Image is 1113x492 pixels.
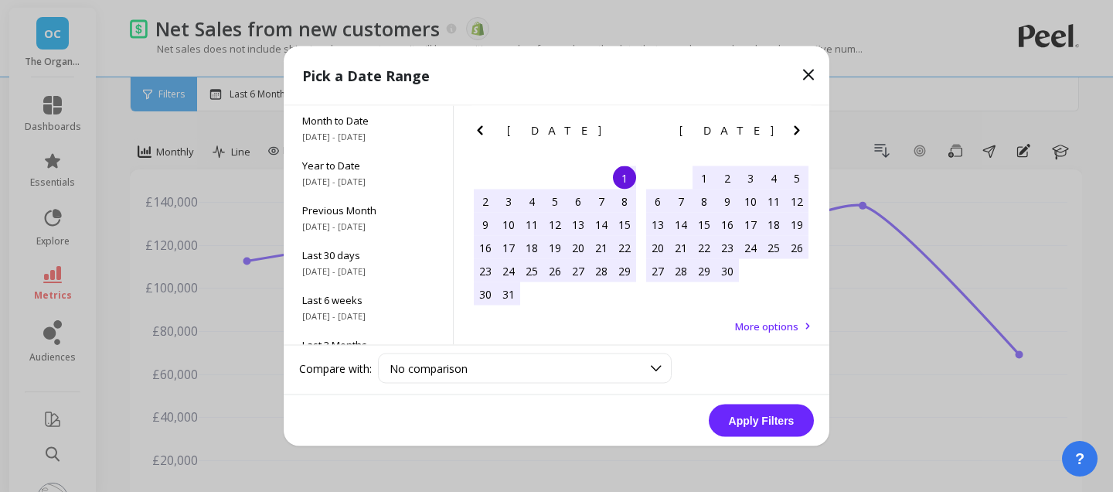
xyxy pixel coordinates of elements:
[567,190,590,213] div: Choose Thursday, March 6th, 2025
[739,166,762,190] div: Choose Thursday, April 3rd, 2025
[762,190,785,213] div: Choose Friday, April 11th, 2025
[693,166,716,190] div: Choose Tuesday, April 1st, 2025
[693,259,716,282] div: Choose Tuesday, April 29th, 2025
[739,236,762,259] div: Choose Thursday, April 24th, 2025
[497,236,520,259] div: Choose Monday, March 17th, 2025
[302,293,434,307] span: Last 6 weeks
[567,213,590,236] div: Choose Thursday, March 13th, 2025
[646,259,669,282] div: Choose Sunday, April 27th, 2025
[497,213,520,236] div: Choose Monday, March 10th, 2025
[507,125,604,137] span: [DATE]
[299,360,372,376] label: Compare with:
[1062,441,1098,477] button: ?
[497,282,520,306] div: Choose Monday, March 31st, 2025
[716,259,739,282] div: Choose Wednesday, April 30th, 2025
[716,213,739,236] div: Choose Wednesday, April 16th, 2025
[693,213,716,236] div: Choose Tuesday, April 15th, 2025
[543,213,567,236] div: Choose Wednesday, March 12th, 2025
[646,213,669,236] div: Choose Sunday, April 13th, 2025
[669,259,693,282] div: Choose Monday, April 28th, 2025
[590,236,613,259] div: Choose Friday, March 21st, 2025
[613,259,636,282] div: Choose Saturday, March 29th, 2025
[785,236,808,259] div: Choose Saturday, April 26th, 2025
[497,190,520,213] div: Choose Monday, March 3rd, 2025
[302,114,434,128] span: Month to Date
[785,213,808,236] div: Choose Saturday, April 19th, 2025
[590,213,613,236] div: Choose Friday, March 14th, 2025
[302,203,434,217] span: Previous Month
[785,166,808,190] div: Choose Saturday, April 5th, 2025
[302,220,434,233] span: [DATE] - [DATE]
[520,190,543,213] div: Choose Tuesday, March 4th, 2025
[474,213,497,236] div: Choose Sunday, March 9th, 2025
[739,190,762,213] div: Choose Thursday, April 10th, 2025
[693,190,716,213] div: Choose Tuesday, April 8th, 2025
[735,319,798,333] span: More options
[762,213,785,236] div: Choose Friday, April 18th, 2025
[646,166,808,282] div: month 2025-04
[302,265,434,278] span: [DATE] - [DATE]
[590,190,613,213] div: Choose Friday, March 7th, 2025
[474,259,497,282] div: Choose Sunday, March 23rd, 2025
[474,190,497,213] div: Choose Sunday, March 2nd, 2025
[590,259,613,282] div: Choose Friday, March 28th, 2025
[716,236,739,259] div: Choose Wednesday, April 23rd, 2025
[762,166,785,190] div: Choose Friday, April 4th, 2025
[474,166,636,306] div: month 2025-03
[788,121,812,146] button: Next Month
[669,190,693,213] div: Choose Monday, April 7th, 2025
[520,236,543,259] div: Choose Tuesday, March 18th, 2025
[613,236,636,259] div: Choose Saturday, March 22nd, 2025
[679,125,776,137] span: [DATE]
[302,248,434,262] span: Last 30 days
[785,190,808,213] div: Choose Saturday, April 12th, 2025
[497,259,520,282] div: Choose Monday, March 24th, 2025
[520,259,543,282] div: Choose Tuesday, March 25th, 2025
[474,236,497,259] div: Choose Sunday, March 16th, 2025
[567,236,590,259] div: Choose Thursday, March 20th, 2025
[646,236,669,259] div: Choose Sunday, April 20th, 2025
[646,190,669,213] div: Choose Sunday, April 6th, 2025
[302,159,434,173] span: Year to Date
[1075,448,1084,470] span: ?
[613,213,636,236] div: Choose Saturday, March 15th, 2025
[613,190,636,213] div: Choose Saturday, March 8th, 2025
[669,236,693,259] div: Choose Monday, April 21st, 2025
[716,166,739,190] div: Choose Wednesday, April 2nd, 2025
[693,236,716,259] div: Choose Tuesday, April 22nd, 2025
[543,259,567,282] div: Choose Wednesday, March 26th, 2025
[739,213,762,236] div: Choose Thursday, April 17th, 2025
[302,176,434,188] span: [DATE] - [DATE]
[709,405,814,437] button: Apply Filters
[543,190,567,213] div: Choose Wednesday, March 5th, 2025
[669,213,693,236] div: Choose Monday, April 14th, 2025
[716,190,739,213] div: Choose Wednesday, April 9th, 2025
[302,65,430,87] p: Pick a Date Range
[567,259,590,282] div: Choose Thursday, March 27th, 2025
[762,236,785,259] div: Choose Friday, April 25th, 2025
[520,213,543,236] div: Choose Tuesday, March 11th, 2025
[390,361,468,376] span: No comparison
[302,310,434,323] span: [DATE] - [DATE]
[615,121,640,146] button: Next Month
[474,282,497,306] div: Choose Sunday, March 30th, 2025
[543,236,567,259] div: Choose Wednesday, March 19th, 2025
[643,121,668,146] button: Previous Month
[302,338,434,352] span: Last 3 Months
[613,166,636,190] div: Choose Saturday, March 1st, 2025
[471,121,495,146] button: Previous Month
[302,131,434,143] span: [DATE] - [DATE]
